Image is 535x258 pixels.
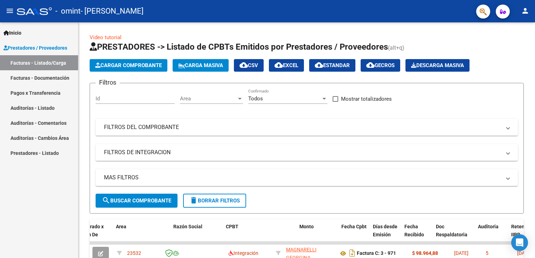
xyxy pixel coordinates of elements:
span: EXCEL [275,62,298,69]
span: Carga Masiva [178,62,223,69]
datatable-header-cell: Auditoria [475,219,508,250]
span: - omint [55,3,81,19]
span: - [PERSON_NAME] [81,3,144,19]
span: CPBT [226,224,238,229]
button: Carga Masiva [173,59,229,72]
mat-panel-title: FILTROS DE INTEGRACION [104,149,501,156]
mat-panel-title: MAS FILTROS [104,174,501,181]
button: EXCEL [269,59,304,72]
span: Area [180,95,237,102]
datatable-header-cell: Doc Respaldatoria [433,219,475,250]
datatable-header-cell: Fecha Cpbt [339,219,370,250]
strong: Factura C: 3 - 971 [357,251,396,256]
span: Borrar Filtros [189,198,240,204]
span: Monto [299,224,314,229]
mat-icon: cloud_download [366,61,375,69]
strong: $ 98.964,88 [412,250,438,256]
span: PRESTADORES -> Listado de CPBTs Emitidos por Prestadores / Proveedores [90,42,388,52]
span: [DATE] [454,250,468,256]
datatable-header-cell: Monto [297,219,339,250]
button: Buscar Comprobante [96,194,178,208]
button: CSV [234,59,264,72]
span: Facturado x Orden De [77,224,104,237]
button: Borrar Filtros [183,194,246,208]
span: Fecha Cpbt [341,224,367,229]
button: Gecros [361,59,400,72]
span: Doc Respaldatoria [436,224,467,237]
span: Fecha Recibido [404,224,424,237]
mat-icon: menu [6,7,14,15]
span: Estandar [315,62,350,69]
span: Descarga Masiva [411,62,464,69]
datatable-header-cell: Días desde Emisión [370,219,402,250]
datatable-header-cell: Razón Social [171,219,223,250]
span: [DATE] [517,250,531,256]
span: Días desde Emisión [373,224,397,237]
button: Estandar [309,59,355,72]
datatable-header-cell: Facturado x Orden De [75,219,113,250]
span: Integración [229,250,258,256]
datatable-header-cell: CPBT [223,219,297,250]
mat-expansion-panel-header: FILTROS DE INTEGRACION [96,144,518,161]
mat-icon: delete [189,196,198,205]
span: CSV [239,62,258,69]
mat-panel-title: FILTROS DEL COMPROBANTE [104,123,501,131]
div: Open Intercom Messenger [511,234,528,251]
span: Auditoria [478,224,499,229]
span: Todos [248,95,263,102]
mat-icon: cloud_download [239,61,248,69]
button: Descarga Masiva [405,59,470,72]
span: 5 [486,250,488,256]
h3: Filtros [96,78,120,87]
span: Cargar Comprobante [95,62,162,69]
mat-expansion-panel-header: FILTROS DEL COMPROBANTE [96,119,518,136]
mat-icon: search [102,196,110,205]
span: Retencion IIBB [511,224,534,237]
span: Razón Social [173,224,202,229]
span: (alt+q) [388,44,404,51]
a: Video tutorial [90,34,121,41]
span: Inicio [4,29,21,37]
app-download-masive: Descarga masiva de comprobantes (adjuntos) [405,59,470,72]
span: Prestadores / Proveedores [4,44,67,52]
span: Mostrar totalizadores [341,95,392,103]
mat-icon: person [521,7,529,15]
button: Cargar Comprobante [90,59,167,72]
datatable-header-cell: Fecha Recibido [402,219,433,250]
span: 23532 [127,250,141,256]
mat-icon: cloud_download [275,61,283,69]
mat-icon: cloud_download [315,61,323,69]
mat-expansion-panel-header: MAS FILTROS [96,169,518,186]
span: Buscar Comprobante [102,198,171,204]
span: Gecros [366,62,395,69]
datatable-header-cell: Area [113,219,160,250]
span: Area [116,224,126,229]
